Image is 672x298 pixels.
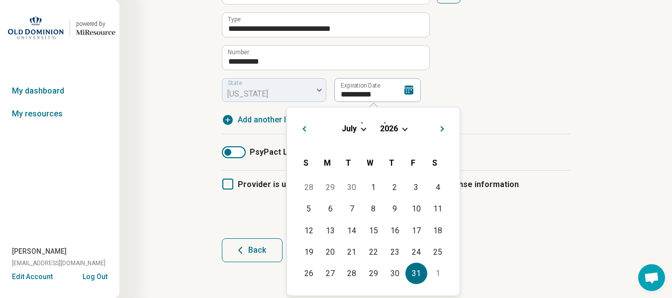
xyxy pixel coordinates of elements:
button: Previous Month [295,119,311,135]
span: 2026 [380,124,398,133]
span: F [411,158,415,168]
div: Choose Monday, June 29th, 2026 [320,177,341,198]
div: Open chat [638,264,665,291]
img: Old Dominion University [8,16,64,40]
span: Add another license [238,114,310,126]
button: Add another license [222,114,310,126]
span: PsyPact License [250,146,313,158]
button: Log Out [83,272,107,280]
div: Choose Monday, July 6th, 2026 [320,198,341,219]
div: Choose Monday, July 13th, 2026 [320,220,341,241]
div: Choose Tuesday, July 21st, 2026 [341,241,363,263]
span: [PERSON_NAME] [12,246,67,257]
div: Choose Sunday, July 26th, 2026 [298,263,319,284]
div: Choose Wednesday, July 22nd, 2026 [363,241,384,263]
span: W [367,158,374,168]
button: Edit Account [12,272,53,282]
button: Next Month [436,119,452,135]
label: Type [228,16,241,22]
span: M [324,158,331,168]
div: Choose Saturday, August 1st, 2026 [427,263,449,284]
div: Choose Sunday, July 5th, 2026 [298,198,319,219]
div: Choose Tuesday, July 7th, 2026 [341,198,363,219]
h2: [DATE] [295,119,452,134]
label: Number [228,49,249,55]
div: Choose Tuesday, July 28th, 2026 [341,263,363,284]
button: July [341,123,357,134]
div: Month July, 2026 [298,177,448,284]
div: Choose Thursday, July 30th, 2026 [384,263,405,284]
div: Choose Sunday, July 19th, 2026 [298,241,319,263]
div: Choose Friday, July 3rd, 2026 [405,177,427,198]
div: Choose Tuesday, June 30th, 2026 [341,177,363,198]
button: Back [222,238,283,262]
div: Choose Sunday, June 28th, 2026 [298,177,319,198]
div: Choose Sunday, July 12th, 2026 [298,220,319,241]
button: 2026 [380,123,398,134]
div: Choose Wednesday, July 8th, 2026 [363,198,384,219]
div: Choose Friday, July 24th, 2026 [405,241,427,263]
div: Choose Thursday, July 9th, 2026 [384,198,405,219]
div: Choose Saturday, July 11th, 2026 [427,198,449,219]
span: S [303,158,308,168]
div: Choose Monday, July 27th, 2026 [320,263,341,284]
div: Choose Wednesday, July 29th, 2026 [363,263,384,284]
div: Choose Thursday, July 23rd, 2026 [384,241,405,263]
div: Choose Date [287,107,460,296]
span: T [346,158,351,168]
div: Choose Wednesday, July 15th, 2026 [363,220,384,241]
div: Choose Monday, July 20th, 2026 [320,241,341,263]
div: Choose Saturday, July 4th, 2026 [427,177,449,198]
div: Choose Saturday, July 18th, 2026 [427,220,449,241]
a: Old Dominion Universitypowered by [4,16,115,40]
div: Choose Wednesday, July 1st, 2026 [363,177,384,198]
div: Choose Friday, July 31st, 2026 [405,263,427,284]
input: credential.licenses.0.name [222,13,429,37]
span: Provider is under supervision, so I will list supervisor’s license information [238,180,519,189]
div: Choose Thursday, July 16th, 2026 [384,220,405,241]
span: [EMAIL_ADDRESS][DOMAIN_NAME] [12,259,105,268]
span: T [389,158,394,168]
span: S [432,158,437,168]
span: July [342,124,357,133]
div: Choose Thursday, July 2nd, 2026 [384,177,405,198]
div: Choose Tuesday, July 14th, 2026 [341,220,363,241]
span: Back [248,246,266,254]
div: Choose Friday, July 17th, 2026 [405,220,427,241]
div: Choose Friday, July 10th, 2026 [405,198,427,219]
div: Choose Saturday, July 25th, 2026 [427,241,449,263]
div: powered by [76,19,115,28]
